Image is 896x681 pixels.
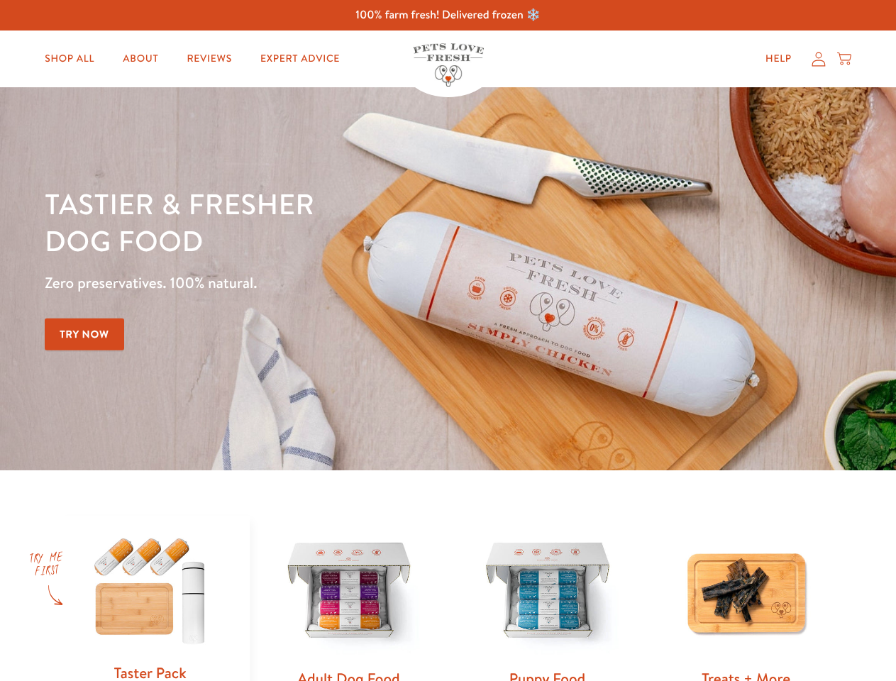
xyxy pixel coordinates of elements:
a: Shop All [33,45,106,73]
a: Reviews [175,45,243,73]
p: Zero preservatives. 100% natural. [45,270,582,296]
a: Help [754,45,803,73]
a: About [111,45,170,73]
h1: Tastier & fresher dog food [45,185,582,259]
img: Pets Love Fresh [413,43,484,87]
a: Expert Advice [249,45,351,73]
a: Try Now [45,319,124,350]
